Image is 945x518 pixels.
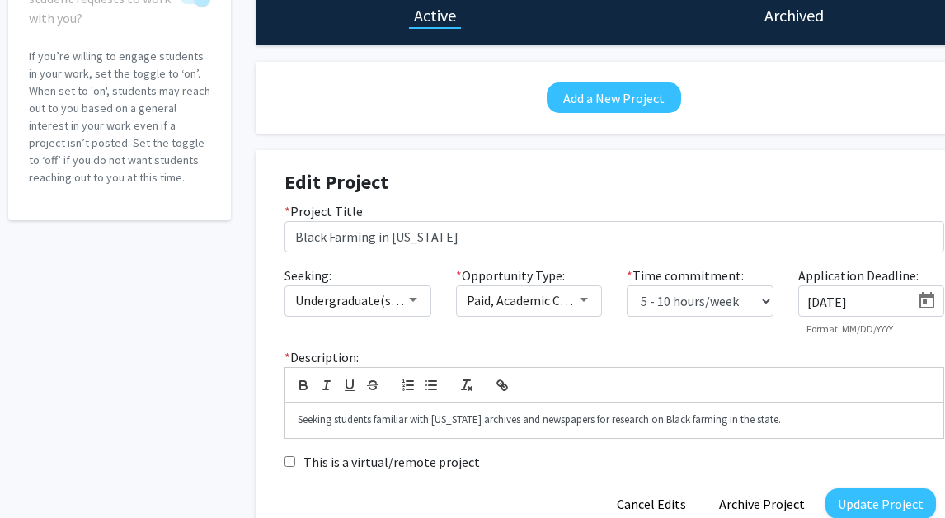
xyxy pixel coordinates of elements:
h1: Archived [764,4,824,27]
span: Undergraduate(s), Master's Student(s) [295,292,512,308]
label: Seeking: [284,266,331,285]
p: If you’re willing to engage students in your work, set the toggle to ‘on’. When set to 'on', stud... [29,48,210,186]
mat-hint: Format: MM/DD/YYYY [806,323,893,335]
iframe: Chat [12,444,70,506]
label: This is a virtual/remote project [303,452,480,472]
label: Application Deadline: [798,266,919,285]
h1: Active [414,4,456,27]
label: Opportunity Type: [456,266,565,285]
strong: Edit Project [284,169,388,195]
label: Description: [284,347,359,367]
label: Project Title [284,201,363,221]
button: Open calendar [910,286,943,316]
span: Paid, Academic Credit [467,292,587,308]
button: Add a New Project [547,82,681,113]
label: Time commitment: [627,266,744,285]
span: Seeking students familiar with [US_STATE] archives and newspapers for research on Black farming i... [298,412,781,426]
